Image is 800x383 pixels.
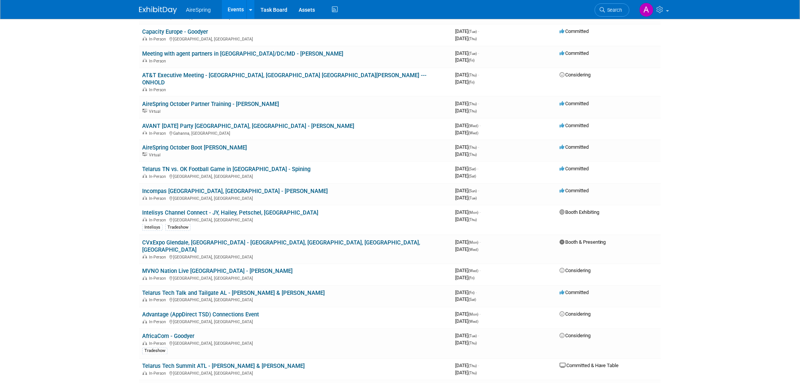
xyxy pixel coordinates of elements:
[468,298,476,302] span: (Sat)
[455,166,478,171] span: [DATE]
[560,209,599,215] span: Booth Exhibiting
[560,311,591,317] span: Considering
[455,108,477,114] span: [DATE]
[468,364,477,368] span: (Thu)
[142,166,310,173] a: Telarus TN vs. OK Football Game in [GEOGRAPHIC_DATA] - Spining
[142,188,328,195] a: Incompas [GEOGRAPHIC_DATA], [GEOGRAPHIC_DATA] - [PERSON_NAME]
[468,73,477,77] span: (Thu)
[479,311,481,317] span: -
[476,290,477,296] span: -
[468,248,478,252] span: (Wed)
[468,189,477,193] span: (Sun)
[149,174,168,179] span: In-Person
[468,269,478,273] span: (Wed)
[455,195,477,201] span: [DATE]
[605,7,622,13] span: Search
[142,123,354,129] a: AVANT [DATE] Party [GEOGRAPHIC_DATA], [GEOGRAPHIC_DATA] - [PERSON_NAME]
[149,341,168,346] span: In-Person
[455,290,477,296] span: [DATE]
[142,319,449,325] div: [GEOGRAPHIC_DATA], [GEOGRAPHIC_DATA]
[455,209,481,215] span: [DATE]
[142,297,449,303] div: [GEOGRAPHIC_DATA], [GEOGRAPHIC_DATA]
[560,50,589,56] span: Committed
[142,36,449,42] div: [GEOGRAPHIC_DATA], [GEOGRAPHIC_DATA]
[468,30,477,34] span: (Tue)
[560,123,589,128] span: Committed
[455,144,479,150] span: [DATE]
[468,58,474,62] span: (Fri)
[478,188,479,193] span: -
[139,6,177,14] img: ExhibitDay
[479,123,481,128] span: -
[468,313,478,317] span: (Mon)
[149,276,168,281] span: In-Person
[455,79,474,85] span: [DATE]
[560,239,606,245] span: Booth & Presenting
[142,311,259,318] a: Advantage (AppDirect TSD) Connections Event
[468,167,476,171] span: (Sat)
[468,174,476,178] span: (Sat)
[149,59,168,64] span: In-Person
[142,209,318,216] a: Intelisys Channel Connect - JY, Hailey, Petschel, [GEOGRAPHIC_DATA]
[142,348,167,355] div: Tradeshow
[468,124,478,128] span: (Wed)
[142,370,449,376] div: [GEOGRAPHIC_DATA], [GEOGRAPHIC_DATA]
[143,276,147,280] img: In-Person Event
[143,298,147,302] img: In-Person Event
[468,37,477,41] span: (Thu)
[142,195,449,201] div: [GEOGRAPHIC_DATA], [GEOGRAPHIC_DATA]
[143,37,147,40] img: In-Person Event
[142,173,449,179] div: [GEOGRAPHIC_DATA], [GEOGRAPHIC_DATA]
[560,188,589,193] span: Committed
[468,210,478,215] span: (Mon)
[142,28,208,35] a: Capacity Europe - Goodyer
[142,333,194,340] a: AfricaCom - Goodyer
[149,298,168,303] span: In-Person
[142,216,449,223] div: [GEOGRAPHIC_DATA], [GEOGRAPHIC_DATA]
[468,145,477,149] span: (Thu)
[468,341,477,346] span: (Thu)
[143,320,147,324] img: In-Person Event
[455,370,477,376] span: [DATE]
[142,101,279,107] a: AireSpring October Partner Training - [PERSON_NAME]
[142,363,305,370] a: Telarus Tech Summit ATL - [PERSON_NAME] & [PERSON_NAME]
[142,239,420,253] a: CVxExpo Glendale, [GEOGRAPHIC_DATA] - [GEOGRAPHIC_DATA], [GEOGRAPHIC_DATA], [GEOGRAPHIC_DATA], [G...
[468,276,474,280] span: (Fri)
[468,131,478,135] span: (Wed)
[149,109,163,114] span: Virtual
[478,50,479,56] span: -
[479,209,481,215] span: -
[455,311,481,317] span: [DATE]
[142,275,449,281] div: [GEOGRAPHIC_DATA], [GEOGRAPHIC_DATA]
[639,3,654,17] img: Aila Ortiaga
[143,174,147,178] img: In-Person Event
[142,340,449,346] div: [GEOGRAPHIC_DATA], [GEOGRAPHIC_DATA]
[143,153,147,156] img: Virtual Event
[455,14,477,20] span: [DATE]
[455,297,476,302] span: [DATE]
[455,173,476,179] span: [DATE]
[186,7,211,13] span: AireSpring
[455,36,477,41] span: [DATE]
[149,371,168,376] span: In-Person
[149,196,168,201] span: In-Person
[149,131,168,136] span: In-Person
[149,255,168,260] span: In-Person
[143,218,147,221] img: In-Person Event
[560,101,589,106] span: Committed
[560,28,589,34] span: Committed
[468,109,477,113] span: (Thu)
[143,371,147,375] img: In-Person Event
[560,363,619,369] span: Committed & Have Table
[479,268,481,274] span: -
[478,333,479,339] span: -
[560,72,591,78] span: Considering
[149,153,163,157] span: Virtual
[142,50,343,57] a: Meeting with agent partners in [GEOGRAPHIC_DATA]/DC/MD - [PERSON_NAME]
[143,196,147,200] img: In-Person Event
[468,291,474,295] span: (Fri)
[455,101,479,106] span: [DATE]
[479,239,481,245] span: -
[455,268,481,274] span: [DATE]
[455,188,479,193] span: [DATE]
